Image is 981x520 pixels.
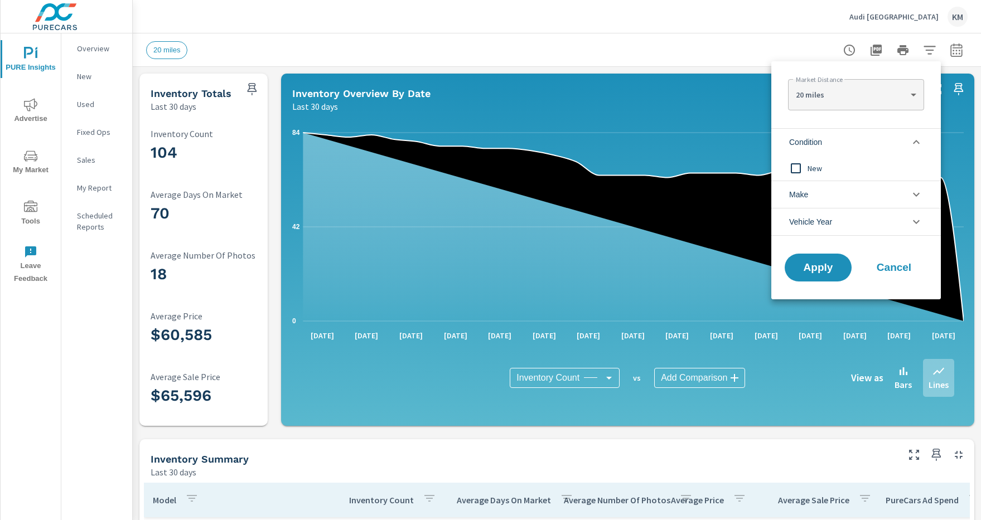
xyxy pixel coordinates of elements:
[796,90,906,100] p: 20 miles
[789,181,808,208] span: Make
[796,263,840,273] span: Apply
[808,162,930,175] span: New
[861,254,927,281] button: Cancel
[771,124,941,240] ul: filter options
[789,129,822,155] span: Condition
[788,84,924,106] div: 20 miles
[771,155,939,181] div: New
[785,254,852,281] button: Apply
[872,263,916,273] span: Cancel
[789,208,832,235] span: Vehicle Year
